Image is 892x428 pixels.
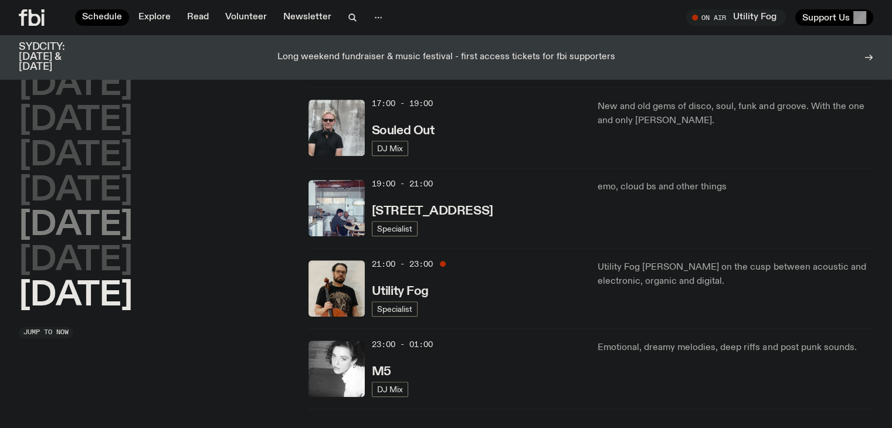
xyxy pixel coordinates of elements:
[372,366,391,378] h3: M5
[372,301,418,317] a: Specialist
[377,224,412,233] span: Specialist
[372,339,433,350] span: 23:00 - 01:00
[372,221,418,236] a: Specialist
[598,260,873,288] p: Utility Fog [PERSON_NAME] on the cusp between acoustic and electronic, organic and digital.
[377,385,403,393] span: DJ Mix
[308,341,365,397] img: A black and white photo of Lilly wearing a white blouse and looking up at the camera.
[372,178,433,189] span: 19:00 - 21:00
[19,175,133,208] button: [DATE]
[802,12,850,23] span: Support Us
[372,382,408,397] a: DJ Mix
[19,69,133,102] button: [DATE]
[372,364,391,378] a: M5
[372,98,433,109] span: 17:00 - 19:00
[19,244,133,277] button: [DATE]
[598,341,873,355] p: Emotional, dreamy melodies, deep riffs and post punk sounds.
[377,144,403,152] span: DJ Mix
[372,203,493,218] a: [STREET_ADDRESS]
[19,327,73,338] button: Jump to now
[75,9,129,26] a: Schedule
[372,123,435,137] a: Souled Out
[372,286,429,298] h3: Utility Fog
[131,9,178,26] a: Explore
[308,260,365,317] img: Peter holds a cello, wearing a black graphic tee and glasses. He looks directly at the camera aga...
[598,100,873,128] p: New and old gems of disco, soul, funk and groove. With the one and only [PERSON_NAME].
[372,205,493,218] h3: [STREET_ADDRESS]
[598,180,873,194] p: emo, cloud bs and other things
[19,104,133,137] button: [DATE]
[372,259,433,270] span: 21:00 - 23:00
[686,9,786,26] button: On AirUtility Fog
[218,9,274,26] a: Volunteer
[19,42,94,72] h3: SYDCITY: [DATE] & [DATE]
[372,283,429,298] a: Utility Fog
[180,9,216,26] a: Read
[372,125,435,137] h3: Souled Out
[277,52,615,63] p: Long weekend fundraiser & music festival - first access tickets for fbi supporters
[372,141,408,156] a: DJ Mix
[23,329,69,335] span: Jump to now
[377,304,412,313] span: Specialist
[308,100,365,156] img: Stephen looks directly at the camera, wearing a black tee, black sunglasses and headphones around...
[308,180,365,236] img: Pat sits at a dining table with his profile facing the camera. Rhea sits to his left facing the c...
[19,280,133,312] button: [DATE]
[276,9,338,26] a: Newsletter
[19,140,133,172] button: [DATE]
[795,9,873,26] button: Support Us
[19,209,133,242] button: [DATE]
